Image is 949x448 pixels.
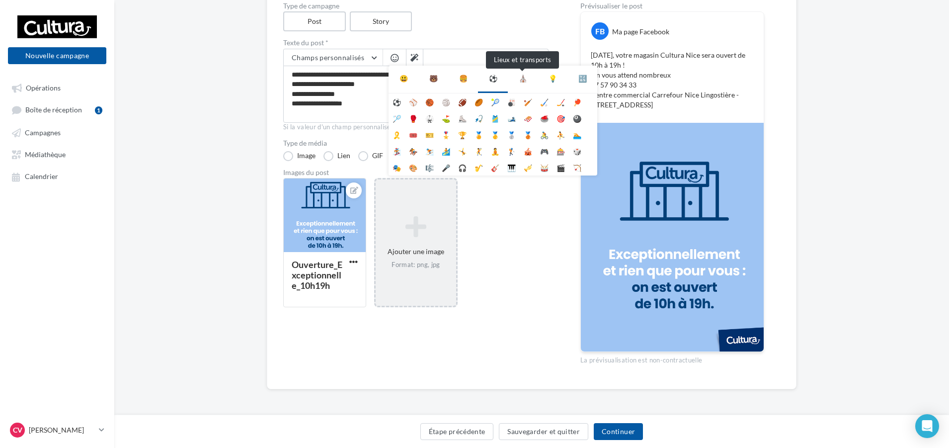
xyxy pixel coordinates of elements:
li: ⛷️ [421,143,438,159]
li: 🥁 [536,159,553,176]
li: 🏓 [569,93,585,110]
li: 🏆 [454,126,471,143]
div: 🔣 [578,74,587,84]
span: CV [13,425,22,435]
li: 🛷 [520,110,536,126]
div: 1 [95,106,102,114]
li: 🥇 [487,126,503,143]
li: 🏌 [503,143,520,159]
span: Boîte de réception [25,106,82,114]
label: Post [283,11,346,31]
li: 🏂 [389,143,405,159]
div: 🍔 [459,74,468,84]
li: 🎾 [487,93,503,110]
a: CV [PERSON_NAME] [8,421,106,440]
li: 🎼 [421,159,438,176]
div: Ouverture_Exceptionnelle_10h19h [292,259,342,291]
li: 🎽 [487,110,503,126]
label: Type de média [283,140,549,147]
li: 🎱 [569,110,585,126]
span: Campagnes [25,128,61,137]
div: ⛪ [519,74,527,84]
a: Opérations [6,79,108,96]
div: Si la valeur d'un champ personnalisé est vide, rien ne sera affiché [283,123,549,132]
label: Image [283,151,316,161]
div: 😃 [399,74,408,84]
li: 🥊 [405,110,421,126]
li: 🎤 [438,159,454,176]
li: 🥉 [520,126,536,143]
li: 🎿 [503,110,520,126]
button: Champs personnalisés [284,49,383,66]
div: Lieux et transports [486,51,559,69]
button: Étape précédente [420,423,494,440]
span: Opérations [26,84,61,92]
li: 🏒 [553,93,569,110]
li: ⚽ [389,93,405,110]
li: 🎣 [471,110,487,126]
li: 🥌 [536,110,553,126]
label: Story [350,11,412,31]
li: 🎗️ [389,126,405,143]
li: 🏉 [471,93,487,110]
li: 🏈 [454,93,471,110]
li: ⚾ [405,93,421,110]
li: 🎷 [471,159,487,176]
li: 🎮 [536,143,553,159]
li: 🎹 [503,159,520,176]
li: 🏑 [536,93,553,110]
li: 🎰 [553,143,569,159]
li: 🏹 [569,159,585,176]
li: 🎲 [569,143,585,159]
div: 🐻 [429,74,438,84]
div: Open Intercom Messenger [915,414,939,438]
li: ⛳ [438,110,454,126]
li: ⛸️ [454,110,471,126]
li: 🏊 [569,126,585,143]
li: 🥋 [421,110,438,126]
button: Sauvegarder et quitter [499,423,588,440]
li: 🥈 [503,126,520,143]
li: 🎭 [389,159,405,176]
li: 🎫 [421,126,438,143]
button: Continuer [594,423,643,440]
li: 🎧 [454,159,471,176]
span: Champs personnalisés [292,53,364,62]
label: Type de campagne [283,2,549,9]
a: Campagnes [6,123,108,141]
li: 🎪 [520,143,536,159]
div: FB [591,22,609,40]
p: [DATE], votre magasin Cultura Nice sera ouvert de 10h à 19h ! On vous attend nombreux 07 57 90 34... [591,50,754,110]
li: 🎬 [553,159,569,176]
li: 🏐 [438,93,454,110]
li: 🎸 [487,159,503,176]
div: Images du post [283,169,549,176]
span: Médiathèque [25,150,66,159]
li: 🎖️ [438,126,454,143]
li: 🎟️ [405,126,421,143]
div: Prévisualiser le post [580,2,764,9]
li: 🤾 [471,143,487,159]
li: 🤸 [454,143,471,159]
p: [PERSON_NAME] [29,425,95,435]
div: ⚽ [489,74,497,84]
button: Nouvelle campagne [8,47,106,64]
span: Calendrier [25,173,58,181]
a: Médiathèque [6,145,108,163]
li: 🏏 [520,93,536,110]
li: 🏄 [438,143,454,159]
div: La prévisualisation est non-contractuelle [580,352,764,365]
li: 🎨 [405,159,421,176]
li: 🏅 [471,126,487,143]
li: 🎯 [553,110,569,126]
li: 🏇 [405,143,421,159]
label: Texte du post * [283,39,549,46]
a: Calendrier [6,167,108,185]
li: 🧘 [487,143,503,159]
label: Lien [323,151,350,161]
li: ⛹️ [553,126,569,143]
li: 🎳 [503,93,520,110]
li: 🚴 [536,126,553,143]
a: Boîte de réception1 [6,100,108,119]
div: Ma page Facebook [612,27,669,37]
